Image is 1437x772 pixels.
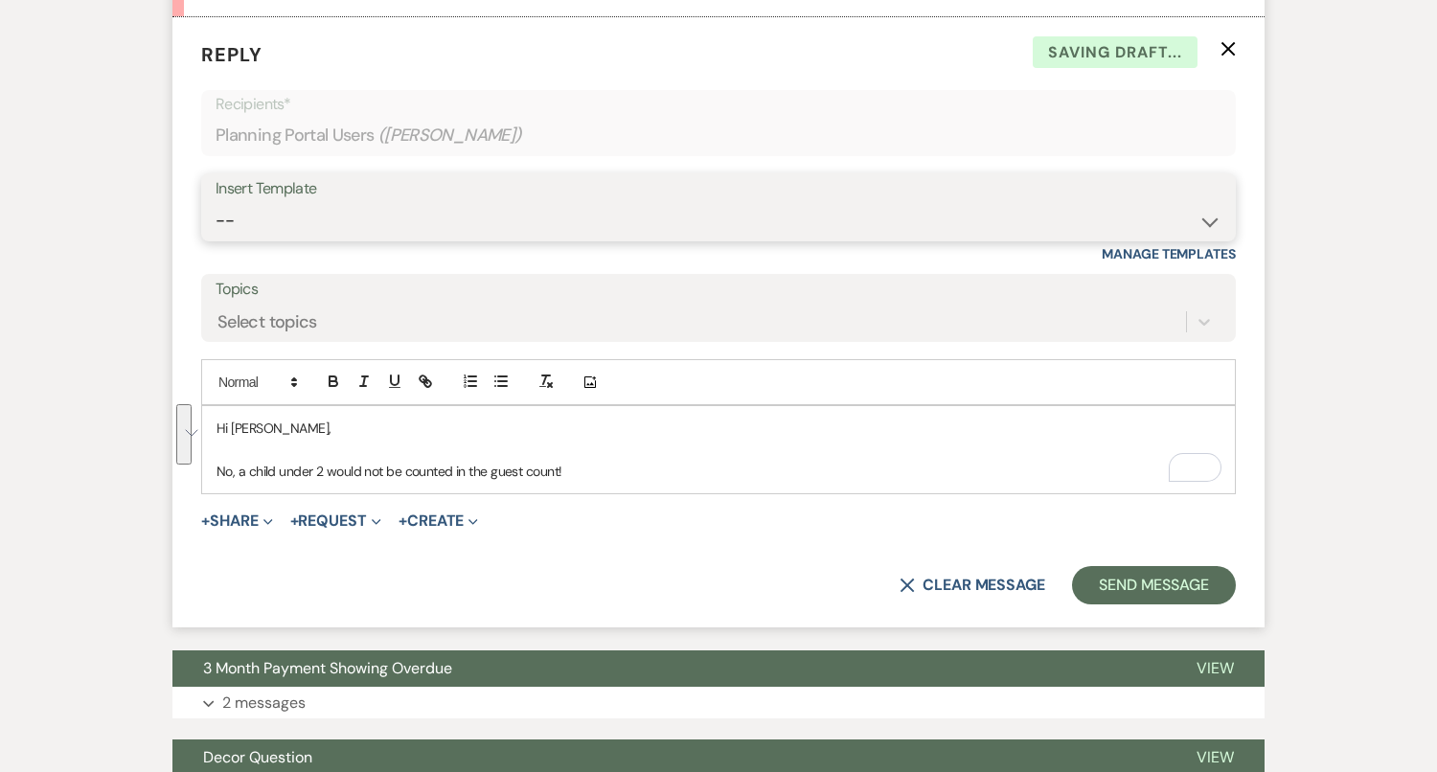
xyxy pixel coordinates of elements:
span: Reply [201,42,262,67]
button: Clear message [900,578,1045,593]
span: 3 Month Payment Showing Overdue [203,658,452,678]
span: + [201,513,210,529]
span: + [399,513,407,529]
p: Hi [PERSON_NAME], [217,418,1220,439]
p: 2 messages [222,691,306,715]
button: Send Message [1072,566,1236,604]
div: Insert Template [216,175,1221,203]
button: Share [201,513,273,529]
span: ( [PERSON_NAME] ) [378,123,522,148]
p: No, a child under 2 would not be counted in the guest count! [217,461,1220,482]
span: + [290,513,299,529]
div: Select topics [217,309,317,335]
div: To enrich screen reader interactions, please activate Accessibility in Grammarly extension settings [202,406,1235,493]
div: Planning Portal Users [216,117,1221,154]
button: Create [399,513,478,529]
span: Decor Question [203,747,312,767]
span: View [1197,658,1234,678]
label: Topics [216,276,1221,304]
a: Manage Templates [1102,245,1236,262]
button: 3 Month Payment Showing Overdue [172,650,1166,687]
button: Request [290,513,381,529]
span: Saving draft... [1033,36,1197,69]
span: View [1197,747,1234,767]
p: Recipients* [216,92,1221,117]
button: View [1166,650,1265,687]
button: 2 messages [172,687,1265,719]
